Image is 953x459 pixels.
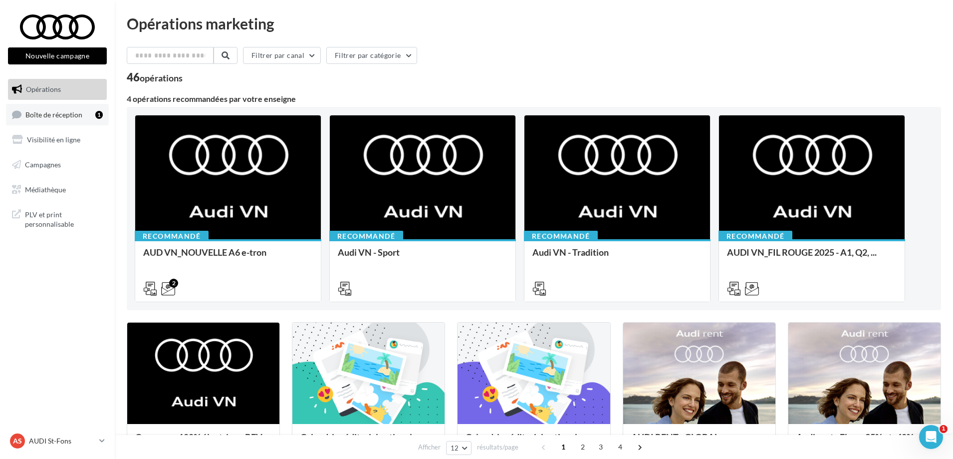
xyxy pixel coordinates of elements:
div: opérations [140,73,183,82]
button: Nouvelle campagne [8,47,107,64]
div: 2 [169,279,178,288]
a: AS AUDI St-Fons [8,432,107,451]
div: 4 opérations recommandées par votre enseigne [127,95,941,103]
div: 1 [95,111,103,119]
button: Filtrer par canal [243,47,321,64]
span: 2 [575,439,591,455]
span: PLV et print personnalisable [25,208,103,229]
span: 12 [451,444,459,452]
div: Opérations marketing [127,16,941,31]
span: Afficher [418,443,441,452]
span: Visibilité en ligne [27,135,80,144]
span: 3 [593,439,609,455]
span: résultats/page [477,443,518,452]
button: Filtrer par catégorie [326,47,417,64]
p: AUDI St-Fons [29,436,95,446]
a: Campagnes [6,154,109,175]
span: AS [13,436,22,446]
span: Boîte de réception [25,110,82,118]
a: Boîte de réception1 [6,104,109,125]
div: Recommandé [329,231,403,242]
span: Médiathèque [25,185,66,193]
a: Médiathèque [6,179,109,200]
span: 1 [555,439,571,455]
span: Calendrier éditorial national : se... [300,432,433,443]
div: Recommandé [524,231,598,242]
span: AUD VN_NOUVELLE A6 e-tron [143,247,266,258]
span: Calendrier éditorial national : se... [466,432,598,443]
a: Opérations [6,79,109,100]
span: Opérations [26,85,61,93]
div: Recommandé [718,231,792,242]
a: PLV et print personnalisable [6,204,109,233]
span: Audi VN - Sport [338,247,400,258]
span: 4 [612,439,628,455]
span: AUDI VN_FIL ROUGE 2025 - A1, Q2, ... [727,247,877,258]
div: 46 [127,72,183,83]
span: Audi VN - Tradition [532,247,609,258]
button: 12 [446,441,472,455]
iframe: Intercom live chat [919,425,943,449]
div: Recommandé [135,231,209,242]
span: Campagnes [25,160,61,169]
a: Visibilité en ligne [6,129,109,150]
span: 1 [940,425,948,433]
